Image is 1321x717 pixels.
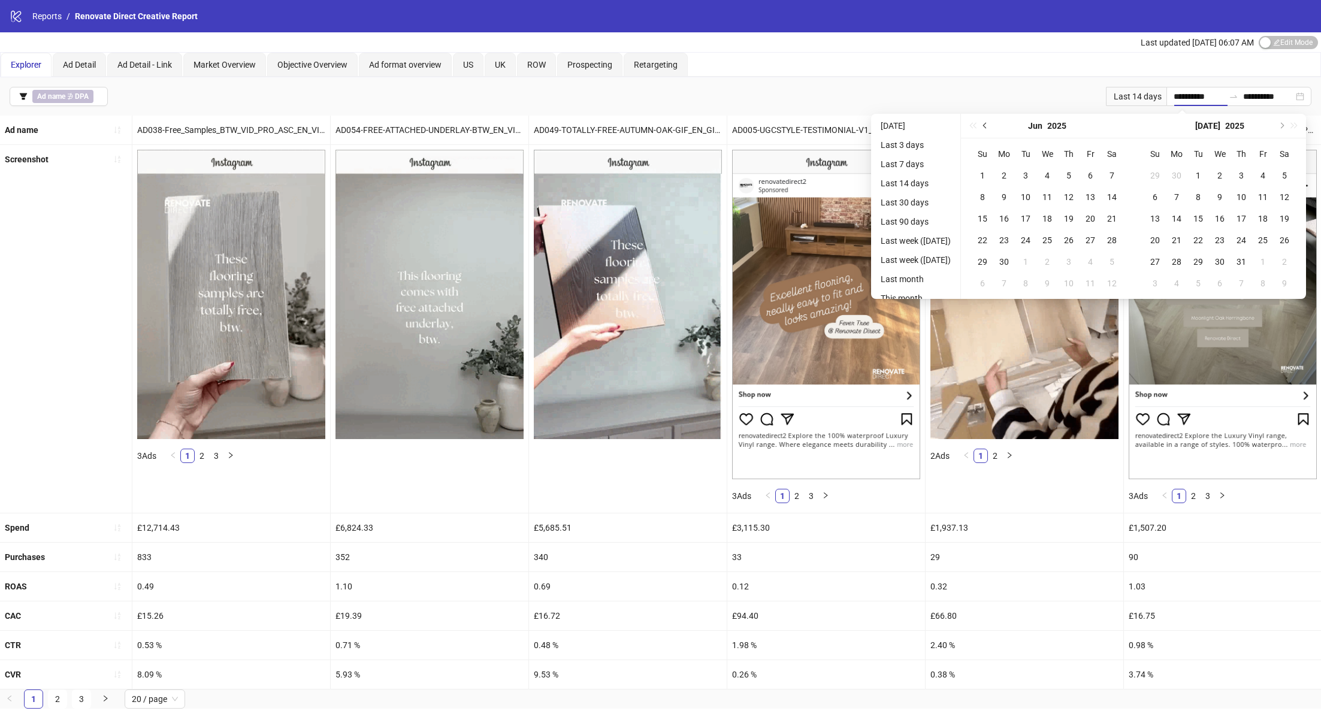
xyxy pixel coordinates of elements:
td: 2025-06-28 [1101,229,1123,251]
a: 2 [49,690,66,708]
span: right [1219,492,1226,499]
div: 15 [975,211,990,226]
div: AD049-TOTALLY-FREE-AUTUMN-OAK-GIF_EN_GIF_CP_04082025_ALLG_CC_None_None_ - Copy [529,116,727,144]
div: 4 [1169,276,1184,291]
td: 2025-06-29 [1144,165,1166,186]
span: swap-right [1229,92,1238,101]
div: 21 [1169,233,1184,247]
td: 2025-07-15 [1187,208,1209,229]
div: 3 [1018,168,1033,183]
li: Previous Page [1157,489,1172,503]
div: 19 [1277,211,1292,226]
th: Sa [1274,143,1295,165]
div: 29 [975,255,990,269]
div: 9 [1213,190,1227,204]
td: 2025-08-01 [1252,251,1274,273]
div: 6 [1213,276,1227,291]
li: 3 [1201,489,1215,503]
div: 14 [1105,190,1119,204]
td: 2025-06-29 [972,251,993,273]
li: 1 [24,689,43,709]
td: 2025-06-21 [1101,208,1123,229]
span: filter [19,92,28,101]
td: 2025-06-12 [1058,186,1080,208]
div: 12 [1062,190,1076,204]
button: Choose a month [1028,114,1042,138]
th: Tu [1187,143,1209,165]
td: 2025-06-18 [1036,208,1058,229]
li: Last week ([DATE]) [876,253,956,267]
td: 2025-07-09 [1209,186,1231,208]
a: 2 [790,489,803,503]
div: 11 [1040,190,1054,204]
td: 2025-07-01 [1015,251,1036,273]
span: right [822,492,829,499]
td: 2025-07-05 [1274,165,1295,186]
td: 2025-06-25 [1036,229,1058,251]
div: 2 [1040,255,1054,269]
td: 2025-07-02 [1036,251,1058,273]
td: 2025-06-09 [993,186,1015,208]
div: 8 [1256,276,1270,291]
td: 2025-06-26 [1058,229,1080,251]
div: 4 [1256,168,1270,183]
td: 2025-06-30 [993,251,1015,273]
div: AD005-UGCSTYLE-TESTIMONIAL-V1_EN_IMG_PP_11072025_ALLG_CC_SC3_USP13_BAU - Copy [727,116,925,144]
li: Next Page [1002,449,1017,463]
li: Previous Page [166,449,180,463]
li: Last week ([DATE]) [876,234,956,248]
div: 3 [1234,168,1249,183]
div: 2 [1213,168,1227,183]
td: 2025-06-27 [1080,229,1101,251]
td: 2025-07-08 [1015,273,1036,294]
button: Next month (PageDown) [1274,114,1287,138]
button: Choose a year [1047,114,1066,138]
div: 12 [1277,190,1292,204]
a: 1 [776,489,789,503]
span: left [6,695,13,702]
span: UK [495,60,506,69]
td: 2025-07-05 [1101,251,1123,273]
div: 2 [997,168,1011,183]
span: Renovate Direct Creative Report [75,11,198,21]
li: 1 [974,449,988,463]
td: 2025-07-14 [1166,208,1187,229]
span: sort-ascending [113,126,122,134]
td: 2025-07-16 [1209,208,1231,229]
b: Screenshot [5,155,49,164]
div: 13 [1083,190,1098,204]
td: 2025-06-15 [972,208,993,229]
div: 22 [975,233,990,247]
div: 7 [1234,276,1249,291]
button: Ad name ∌ DPA [10,87,108,106]
div: 30 [997,255,1011,269]
span: to [1229,92,1238,101]
img: Screenshot 120228488485070721 [732,150,920,479]
div: 9 [1277,276,1292,291]
span: right [1006,452,1013,459]
a: 2 [989,449,1002,462]
td: 2025-06-23 [993,229,1015,251]
li: Next Page [1215,489,1229,503]
div: 18 [1040,211,1054,226]
div: 14 [1169,211,1184,226]
div: 26 [1062,233,1076,247]
span: Ad Detail - Link [117,60,172,69]
li: 2 [1186,489,1201,503]
div: 7 [1169,190,1184,204]
span: Market Overview [194,60,256,69]
div: 19 [1062,211,1076,226]
td: 2025-06-19 [1058,208,1080,229]
span: left [170,452,177,459]
td: 2025-07-10 [1058,273,1080,294]
td: 2025-06-02 [993,165,1015,186]
td: 2025-08-03 [1144,273,1166,294]
button: right [1215,489,1229,503]
a: 3 [805,489,818,503]
div: 11 [1083,276,1098,291]
td: 2025-07-13 [1144,208,1166,229]
img: Screenshot 120228488485040721 [1129,150,1317,479]
div: 25 [1040,233,1054,247]
li: 3 [209,449,223,463]
td: 2025-07-01 [1187,165,1209,186]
